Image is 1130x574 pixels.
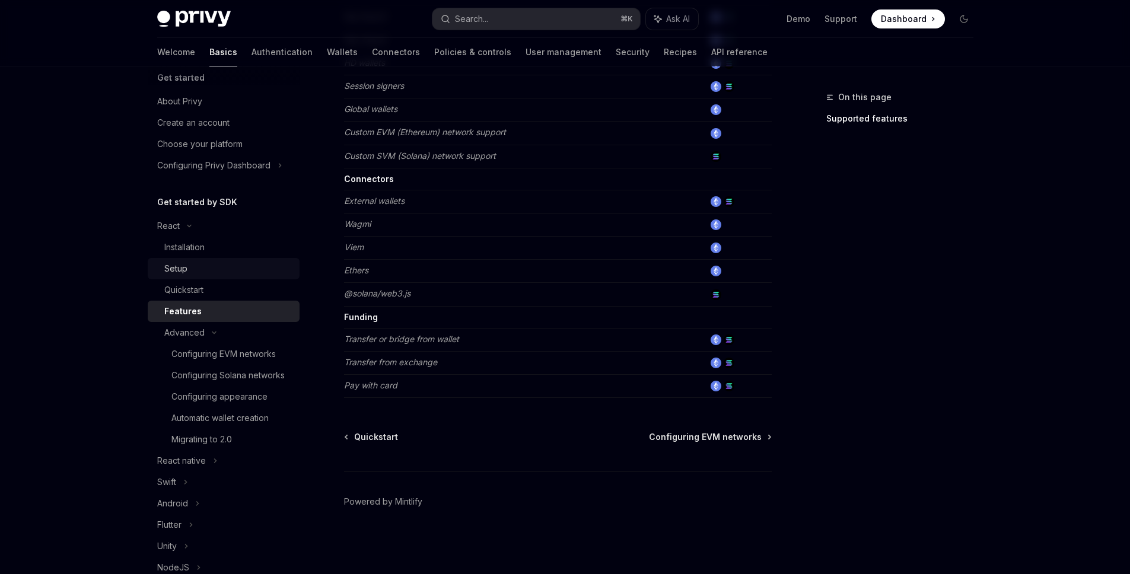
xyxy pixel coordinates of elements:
[252,38,313,66] a: Authentication
[157,94,202,109] div: About Privy
[148,365,300,386] a: Configuring Solana networks
[711,81,721,92] img: ethereum.png
[826,109,983,128] a: Supported features
[432,8,640,30] button: Search...⌘K
[171,347,276,361] div: Configuring EVM networks
[344,58,385,68] em: HD wallets
[148,407,300,429] a: Automatic wallet creation
[171,368,285,382] div: Configuring Solana networks
[157,38,195,66] a: Welcome
[711,381,721,391] img: ethereum.png
[711,243,721,253] img: ethereum.png
[646,8,698,30] button: Ask AI
[344,174,394,184] strong: Connectors
[344,334,459,344] em: Transfer or bridge from wallet
[711,266,721,276] img: ethereum.png
[164,283,203,297] div: Quickstart
[344,81,404,91] em: Session signers
[157,158,270,173] div: Configuring Privy Dashboard
[616,38,650,66] a: Security
[148,91,300,112] a: About Privy
[724,81,734,92] img: solana.png
[209,38,237,66] a: Basics
[164,326,205,340] div: Advanced
[148,112,300,133] a: Create an account
[649,431,762,443] span: Configuring EVM networks
[871,9,945,28] a: Dashboard
[157,195,237,209] h5: Get started by SDK
[344,242,364,252] em: Viem
[711,289,721,300] img: solana.png
[666,13,690,25] span: Ask AI
[148,237,300,258] a: Installation
[344,380,397,390] em: Pay with card
[148,133,300,155] a: Choose your platform
[711,358,721,368] img: ethereum.png
[825,13,857,25] a: Support
[344,312,378,322] strong: Funding
[787,13,810,25] a: Demo
[881,13,927,25] span: Dashboard
[157,454,206,468] div: React native
[345,431,398,443] a: Quickstart
[148,301,300,322] a: Features
[711,334,721,345] img: ethereum.png
[344,104,397,114] em: Global wallets
[724,381,734,391] img: solana.png
[455,12,488,26] div: Search...
[171,432,232,447] div: Migrating to 2.0
[711,38,768,66] a: API reference
[664,38,697,66] a: Recipes
[157,219,180,233] div: React
[327,38,358,66] a: Wallets
[711,151,721,162] img: solana.png
[157,518,182,532] div: Flutter
[724,334,734,345] img: solana.png
[711,196,721,207] img: ethereum.png
[344,265,368,275] em: Ethers
[434,38,511,66] a: Policies & controls
[344,288,410,298] em: @solana/web3.js
[724,358,734,368] img: solana.png
[344,127,506,137] em: Custom EVM (Ethereum) network support
[954,9,973,28] button: Toggle dark mode
[526,38,601,66] a: User management
[649,431,771,443] a: Configuring EVM networks
[157,116,230,130] div: Create an account
[148,258,300,279] a: Setup
[344,196,405,206] em: External wallets
[148,279,300,301] a: Quickstart
[164,304,202,318] div: Features
[164,262,187,276] div: Setup
[344,357,437,367] em: Transfer from exchange
[171,390,268,404] div: Configuring appearance
[711,128,721,139] img: ethereum.png
[620,14,633,24] span: ⌘ K
[148,343,300,365] a: Configuring EVM networks
[838,90,892,104] span: On this page
[344,151,496,161] em: Custom SVM (Solana) network support
[148,429,300,450] a: Migrating to 2.0
[711,104,721,115] img: ethereum.png
[157,475,176,489] div: Swift
[148,386,300,407] a: Configuring appearance
[164,240,205,254] div: Installation
[344,496,422,508] a: Powered by Mintlify
[372,38,420,66] a: Connectors
[157,11,231,27] img: dark logo
[157,137,243,151] div: Choose your platform
[354,431,398,443] span: Quickstart
[171,411,269,425] div: Automatic wallet creation
[724,196,734,207] img: solana.png
[157,496,188,511] div: Android
[711,219,721,230] img: ethereum.png
[157,539,177,553] div: Unity
[344,219,371,229] em: Wagmi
